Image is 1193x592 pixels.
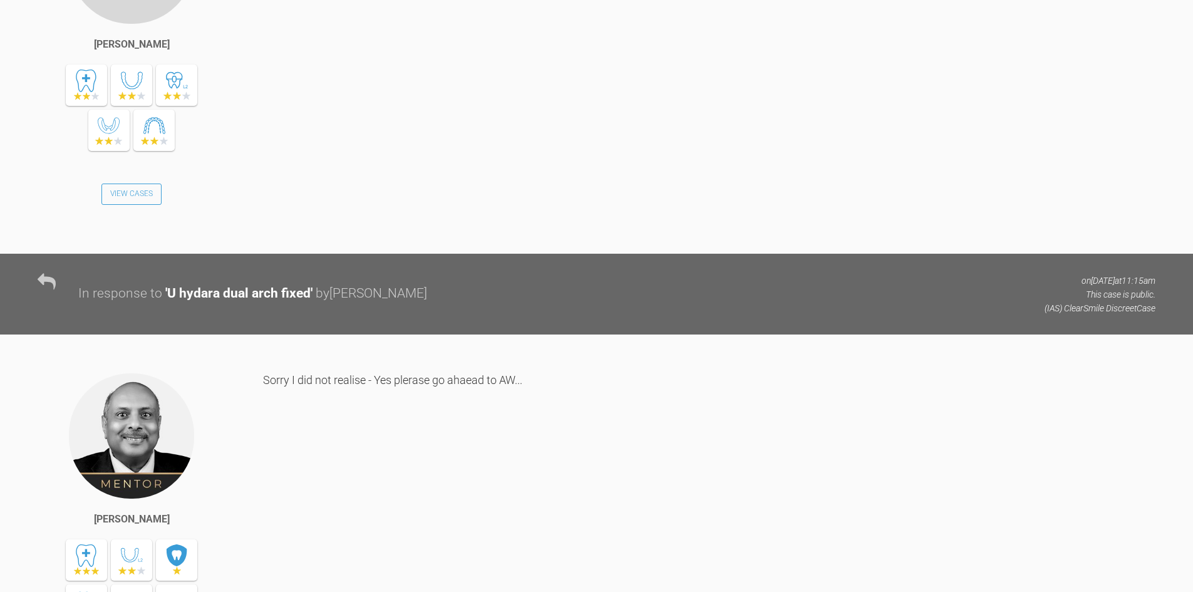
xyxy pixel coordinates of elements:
[94,36,170,53] div: [PERSON_NAME]
[1045,288,1155,301] p: This case is public.
[68,372,195,500] img: Utpalendu Bose
[1045,274,1155,288] p: on [DATE] at 11:15am
[78,283,162,304] div: In response to
[1045,301,1155,315] p: (IAS) ClearSmile Discreet Case
[165,283,312,304] div: ' U hydara dual arch fixed '
[101,184,162,205] a: View Cases
[316,283,427,304] div: by [PERSON_NAME]
[94,511,170,527] div: [PERSON_NAME]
